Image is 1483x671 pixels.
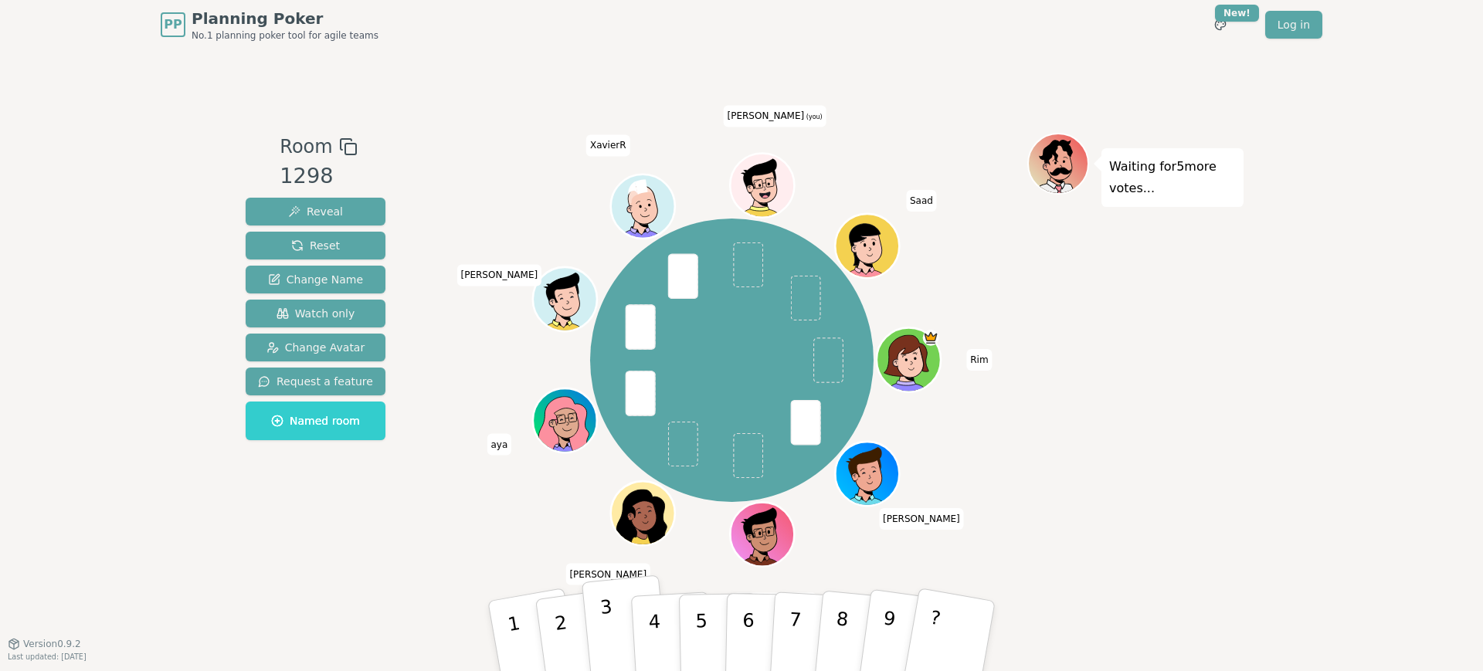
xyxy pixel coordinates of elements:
a: Log in [1265,11,1322,39]
span: Watch only [277,306,355,321]
button: Reveal [246,198,385,225]
span: PP [164,15,182,34]
span: No.1 planning poker tool for agile teams [192,29,378,42]
div: 1298 [280,161,357,192]
button: Click to change your avatar [732,156,792,216]
span: Named room [271,413,360,429]
span: Last updated: [DATE] [8,652,87,661]
span: Reset [291,238,340,253]
button: Version0.9.2 [8,638,81,650]
a: PPPlanning PokerNo.1 planning poker tool for agile teams [161,8,378,42]
span: Request a feature [258,374,373,389]
span: Click to change your name [906,190,937,212]
span: Rim is the host [923,330,939,346]
span: Change Avatar [266,340,365,355]
span: Click to change your name [565,564,650,585]
span: Click to change your name [457,265,542,286]
button: Watch only [246,300,385,327]
p: Waiting for 5 more votes... [1109,156,1236,199]
span: Change Name [268,272,363,287]
div: New! [1215,5,1259,22]
span: Click to change your name [586,135,630,157]
button: Named room [246,402,385,440]
button: Reset [246,232,385,259]
span: Click to change your name [724,106,826,127]
span: Reveal [288,204,343,219]
button: Change Avatar [246,334,385,361]
span: Room [280,133,332,161]
span: Planning Poker [192,8,378,29]
span: Click to change your name [879,508,964,530]
button: Change Name [246,266,385,293]
button: Request a feature [246,368,385,395]
span: (you) [804,114,823,121]
button: New! [1206,11,1234,39]
span: Click to change your name [487,434,511,456]
span: Click to change your name [732,593,817,615]
span: Version 0.9.2 [23,638,81,650]
span: Click to change your name [966,349,992,371]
